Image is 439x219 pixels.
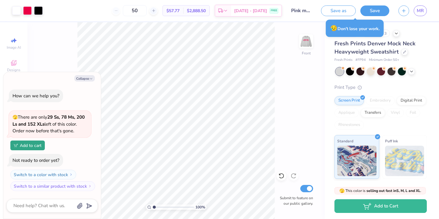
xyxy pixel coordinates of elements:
[10,141,45,150] button: Add to cart
[234,8,267,14] span: [DATE] - [DATE]
[334,40,416,55] span: Fresh Prints Denver Mock Neck Heavyweight Sweatshirt
[387,108,404,117] div: Vinyl
[287,5,316,17] input: Untitled Design
[277,195,313,206] label: Submit to feature on our public gallery.
[330,24,337,32] span: 😥
[334,57,352,63] span: Fresh Prints
[88,184,92,188] img: Switch to a similar product with stock
[417,7,424,14] span: MR
[397,96,426,105] div: Digital Print
[321,5,356,16] button: Save as
[195,204,205,210] span: 100 %
[334,120,364,130] div: Rhinestones
[69,173,73,176] img: Switch to a color with stock
[123,5,147,16] input: – –
[166,8,180,14] span: $57.77
[366,188,420,193] strong: selling out fast in S, M, L and XL
[74,75,95,82] button: Collapse
[7,68,20,72] span: Designs
[337,146,377,176] img: Standard
[414,5,427,16] a: MR
[339,188,344,194] span: 🫣
[12,114,18,120] span: 🫣
[7,45,21,50] span: Image AI
[10,170,76,179] button: Switch to a color with stock
[187,8,206,14] span: $2,888.50
[10,181,95,191] button: Switch to a similar product with stock
[334,96,364,105] div: Screen Print
[12,114,85,127] strong: 29 Ss, 78 Ms, 200 Ls and 152 XLs
[271,9,277,13] span: FREE
[300,35,312,47] img: Front
[360,5,389,16] button: Save
[337,138,353,144] span: Standard
[339,188,421,193] span: This color is .
[12,157,59,163] div: Not ready to order yet?
[302,50,311,56] div: Front
[334,84,427,91] div: Print Type
[334,108,359,117] div: Applique
[355,57,366,63] span: # FP94
[12,114,85,134] span: There are only left of this color. Order now before that's gone.
[385,138,398,144] span: Puff Ink
[406,108,420,117] div: Foil
[334,199,427,213] button: Add to Cart
[12,93,59,99] div: How can we help you?
[361,108,385,117] div: Transfers
[385,146,424,176] img: Puff Ink
[14,144,18,147] img: Add to cart
[369,57,399,63] span: Minimum Order: 50 +
[366,96,395,105] div: Embroidery
[326,20,384,37] div: Don’t lose your work.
